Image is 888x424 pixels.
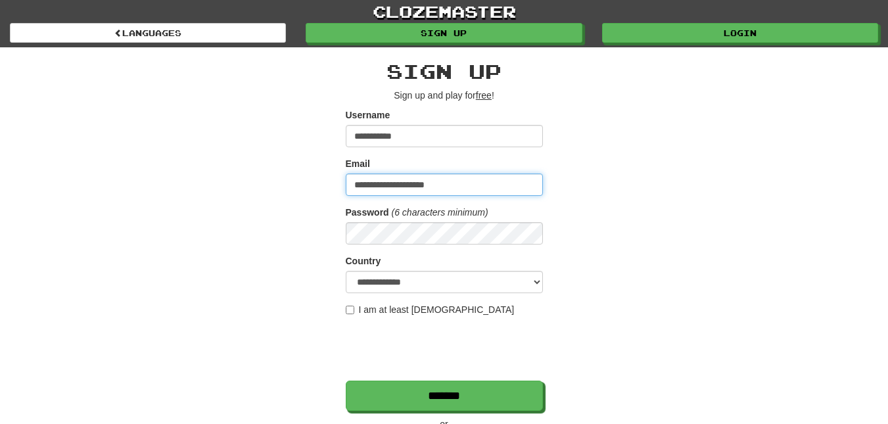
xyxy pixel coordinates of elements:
a: Login [602,23,878,43]
a: Languages [10,23,286,43]
h2: Sign up [346,60,543,82]
input: I am at least [DEMOGRAPHIC_DATA] [346,306,354,314]
a: Sign up [306,23,582,43]
label: Password [346,206,389,219]
p: Sign up and play for ! [346,89,543,102]
label: Username [346,108,390,122]
label: Country [346,254,381,268]
u: free [476,90,492,101]
label: Email [346,157,370,170]
em: (6 characters minimum) [392,207,488,218]
label: I am at least [DEMOGRAPHIC_DATA] [346,303,515,316]
iframe: reCAPTCHA [346,323,546,374]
